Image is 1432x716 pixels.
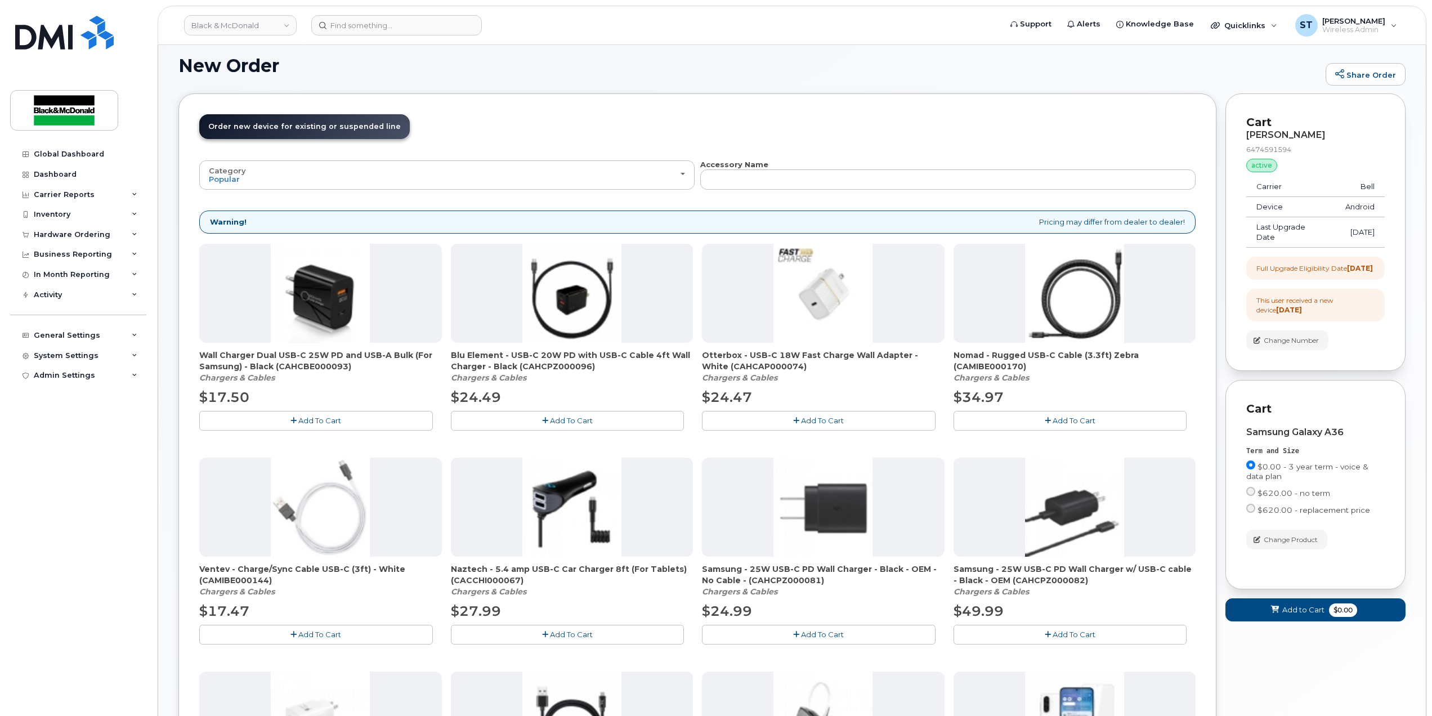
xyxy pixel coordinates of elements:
button: Add To Cart [451,411,684,431]
span: Add To Cart [801,416,844,425]
span: Samsung - 25W USB-C PD Wall Charger w/ USB-C cable - Black - OEM (CAHCPZ000082) [954,563,1196,586]
a: Support [1003,13,1059,35]
span: $17.47 [199,603,249,619]
em: Chargers & Cables [954,373,1029,383]
input: $0.00 - 3 year term - voice & data plan [1246,460,1255,469]
div: active [1246,159,1277,172]
span: Change Number [1264,335,1319,346]
span: Wall Charger Dual USB-C 25W PD and USB-A Bulk (For Samsung) - Black (CAHCBE000093) [199,350,442,372]
span: Otterbox - USB-C 18W Fast Charge Wall Adapter - White (CAHCAP000074) [702,350,945,372]
td: Last Upgrade Date [1246,217,1335,248]
td: Carrier [1246,177,1335,197]
span: $34.97 [954,389,1004,405]
span: Category [209,166,246,175]
div: Ventev - Charge/Sync Cable USB-C (3ft) - White (CAMIBE000144) [199,563,442,597]
input: Find something... [311,15,482,35]
span: Ventev - Charge/Sync Cable USB-C (3ft) - White (CAMIBE000144) [199,563,442,586]
span: Naztech - 5.4 amp USB-C Car Charger 8ft (For Tablets) (CACCHI000067) [451,563,693,586]
span: $49.99 [954,603,1004,619]
div: [PERSON_NAME] [1246,130,1385,140]
span: Wireless Admin [1322,25,1385,34]
button: Add To Cart [199,411,433,431]
span: Quicklinks [1224,21,1265,30]
strong: [DATE] [1276,306,1302,314]
a: Share Order [1326,63,1406,86]
div: Samsung - 25W USB-C PD Wall Charger w/ USB-C cable - Black - OEM (CAHCPZ000082) [954,563,1196,597]
em: Chargers & Cables [199,373,275,383]
span: $27.99 [451,603,501,619]
div: Term and Size [1246,446,1385,456]
div: Wall Charger Dual USB-C 25W PD and USB-A Bulk (For Samsung) - Black (CAHCBE000093) [199,350,442,383]
button: Add To Cart [954,411,1187,431]
strong: Accessory Name [700,160,768,169]
button: Change Product [1246,530,1327,549]
em: Chargers & Cables [954,587,1029,597]
td: Android [1335,197,1385,217]
div: Nomad - Rugged USB-C Cable (3.3ft) Zebra (CAMIBE000170) [954,350,1196,383]
span: Add To Cart [1053,630,1095,639]
td: [DATE] [1335,217,1385,248]
span: $24.47 [702,389,752,405]
span: Blu Element - USB-C 20W PD with USB-C Cable 4ft Wall Charger - Black (CAHCPZ000096) [451,350,693,372]
td: Bell [1335,177,1385,197]
input: $620.00 - replacement price [1246,504,1255,513]
img: accessory36556.JPG [522,458,621,557]
em: Chargers & Cables [199,587,275,597]
img: accessory36709.JPG [1025,458,1124,557]
button: Add To Cart [702,625,936,645]
div: Blu Element - USB-C 20W PD with USB-C Cable 4ft Wall Charger - Black (CAHCPZ000096) [451,350,693,383]
div: Otterbox - USB-C 18W Fast Charge Wall Adapter - White (CAHCAP000074) [702,350,945,383]
span: [PERSON_NAME] [1322,16,1385,25]
span: Nomad - Rugged USB-C Cable (3.3ft) Zebra (CAMIBE000170) [954,350,1196,372]
p: Cart [1246,114,1385,131]
div: Samsung - 25W USB-C PD Wall Charger - Black - OEM - No Cable - (CAHCPZ000081) [702,563,945,597]
span: ST [1300,19,1313,32]
a: Knowledge Base [1108,13,1202,35]
span: Support [1020,19,1051,30]
div: 6474591594 [1246,145,1385,154]
span: $0.00 [1329,603,1357,617]
button: Add To Cart [954,625,1187,645]
input: $620.00 - no term [1246,487,1255,496]
strong: Warning! [210,217,247,227]
img: accessory36708.JPG [773,458,872,557]
button: Add to Cart $0.00 [1225,598,1406,621]
div: Quicklinks [1203,14,1285,37]
button: Add To Cart [451,625,684,645]
div: Sogand Tavakoli [1287,14,1405,37]
div: This user received a new device [1256,296,1375,315]
a: Alerts [1059,13,1108,35]
em: Chargers & Cables [451,373,526,383]
span: Change Product [1264,535,1318,545]
em: Chargers & Cables [702,373,777,383]
div: Full Upgrade Eligibility Date [1256,263,1373,273]
h1: New Order [178,56,1320,75]
img: accessory36548.JPG [1025,244,1124,343]
button: Add To Cart [199,625,433,645]
img: accessory36552.JPG [271,458,370,557]
span: Add To Cart [298,416,341,425]
div: Naztech - 5.4 amp USB-C Car Charger 8ft (For Tablets) (CACCHI000067) [451,563,693,597]
span: Samsung - 25W USB-C PD Wall Charger - Black - OEM - No Cable - (CAHCPZ000081) [702,563,945,586]
img: accessory36681.JPG [773,244,872,343]
span: $0.00 - 3 year term - voice & data plan [1246,462,1368,481]
span: Order new device for existing or suspended line [208,122,401,131]
span: $17.50 [199,389,249,405]
span: $620.00 - replacement price [1258,505,1370,514]
span: Add To Cart [550,416,593,425]
span: Add To Cart [1053,416,1095,425]
span: Add to Cart [1282,605,1324,615]
a: Black & McDonald [184,15,297,35]
span: Add To Cart [298,630,341,639]
p: Cart [1246,401,1385,417]
span: Popular [209,174,240,184]
button: Add To Cart [702,411,936,431]
td: Device [1246,197,1335,217]
span: $24.49 [451,389,501,405]
div: Samsung Galaxy A36 [1246,427,1385,437]
span: Alerts [1077,19,1100,30]
span: $24.99 [702,603,752,619]
button: Change Number [1246,330,1328,350]
em: Chargers & Cables [451,587,526,597]
span: Add To Cart [550,630,593,639]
